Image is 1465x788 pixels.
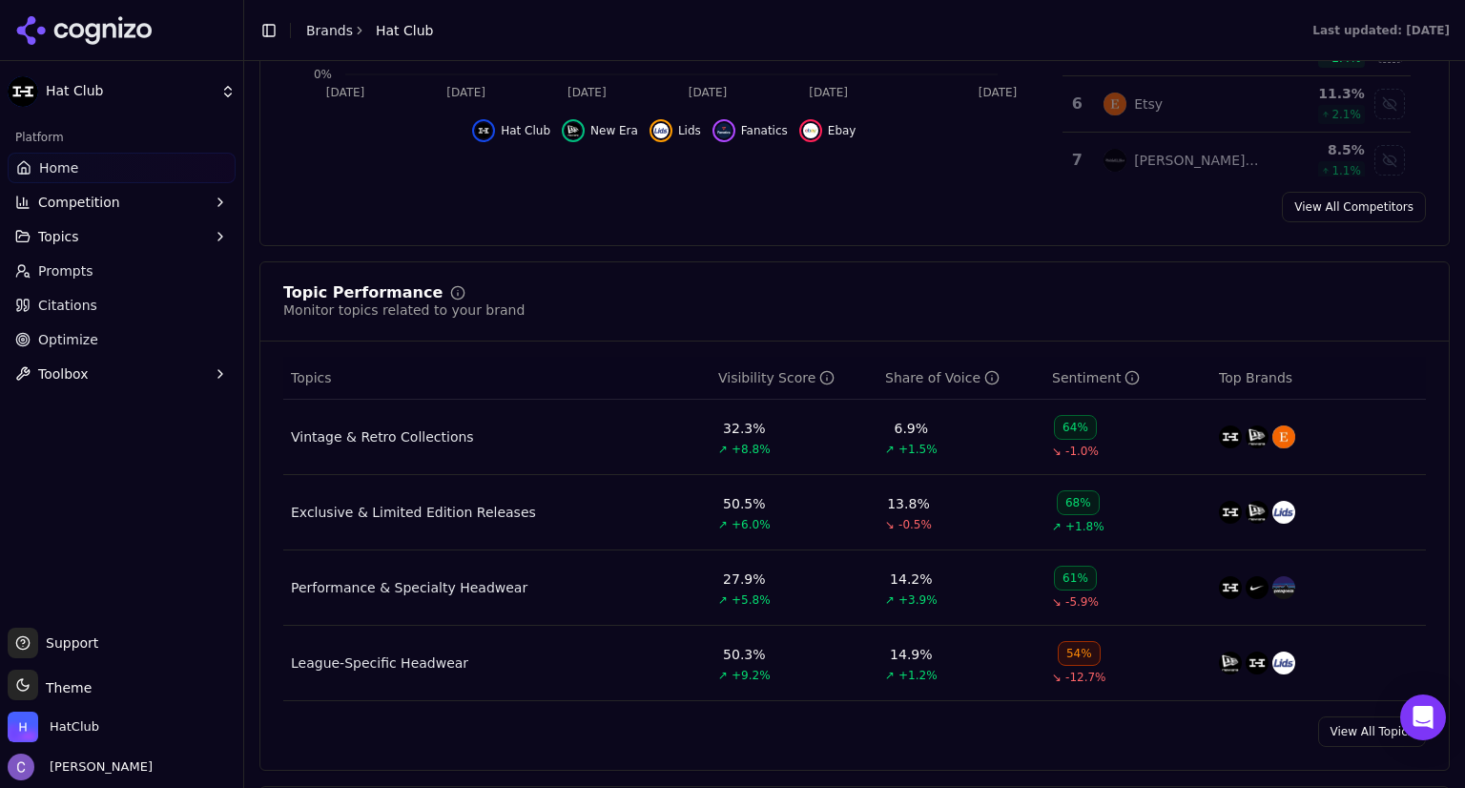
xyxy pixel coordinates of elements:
[306,23,353,38] a: Brands
[38,193,120,212] span: Competition
[46,83,213,100] span: Hat Club
[291,427,474,446] a: Vintage & Retro Collections
[1246,425,1269,448] img: new era
[1272,425,1295,448] img: etsy
[1219,576,1242,599] img: hat club
[8,256,236,286] a: Prompts
[50,718,99,736] span: HatClub
[1054,415,1097,440] div: 64%
[1065,670,1105,685] span: -12.7%
[1058,641,1101,666] div: 54%
[1312,23,1450,38] div: Last updated: [DATE]
[828,123,856,138] span: Ebay
[1219,425,1242,448] img: hat club
[38,296,97,315] span: Citations
[8,712,99,742] button: Open organization switcher
[689,86,728,99] tspan: [DATE]
[885,442,895,457] span: ↗
[291,503,536,522] a: Exclusive & Limited Edition Releases
[8,754,153,780] button: Open user button
[803,123,818,138] img: ebay
[8,221,236,252] button: Topics
[291,653,468,673] a: League-Specific Headwear
[718,442,728,457] span: ↗
[1219,368,1292,387] span: Top Brands
[650,119,701,142] button: Hide lids data
[1246,501,1269,524] img: new era
[1052,368,1140,387] div: Sentiment
[476,123,491,138] img: hat club
[887,494,929,513] div: 13.8%
[898,517,932,532] span: -0.5%
[1044,357,1211,400] th: sentiment
[1070,93,1084,115] div: 6
[1374,89,1405,119] button: Show etsy data
[1374,145,1405,176] button: Show mitchell & ness data
[1063,76,1411,133] tr: 6etsyEtsy11.3%2.1%Show etsy data
[1246,652,1269,674] img: hat club
[1065,594,1099,610] span: -5.9%
[732,517,771,532] span: +6.0%
[38,633,98,653] span: Support
[38,330,98,349] span: Optimize
[898,668,938,683] span: +1.2%
[723,419,765,438] div: 32.3%
[1063,133,1411,189] tr: 7mitchell & ness[PERSON_NAME] & [PERSON_NAME]8.5%1.1%Show mitchell & ness data
[718,517,728,532] span: ↗
[1246,576,1269,599] img: nike
[1057,490,1100,515] div: 68%
[653,123,669,138] img: lids
[723,494,765,513] div: 50.5%
[283,357,711,400] th: Topics
[8,754,34,780] img: Chris Hayes
[885,517,895,532] span: ↘
[885,592,895,608] span: ↗
[326,86,365,99] tspan: [DATE]
[1104,149,1126,172] img: mitchell & ness
[8,712,38,742] img: HatClub
[42,758,153,776] span: [PERSON_NAME]
[8,122,236,153] div: Platform
[890,570,932,589] div: 14.2%
[1276,84,1365,103] div: 11.3 %
[1211,357,1426,400] th: Top Brands
[567,86,607,99] tspan: [DATE]
[711,357,877,400] th: visibilityScore
[809,86,848,99] tspan: [DATE]
[283,357,1426,701] div: Data table
[38,261,93,280] span: Prompts
[38,680,92,695] span: Theme
[501,123,550,138] span: Hat Club
[1065,444,1099,459] span: -1.0%
[1272,652,1295,674] img: lids
[898,592,938,608] span: +3.9%
[283,285,443,301] div: Topic Performance
[1282,192,1426,222] a: View All Competitors
[39,158,78,177] span: Home
[1331,163,1361,178] span: 1.1 %
[376,21,433,40] span: Hat Club
[723,645,765,664] div: 50.3%
[38,227,79,246] span: Topics
[799,119,856,142] button: Hide ebay data
[590,123,638,138] span: New Era
[979,86,1018,99] tspan: [DATE]
[718,368,835,387] div: Visibility Score
[885,668,895,683] span: ↗
[8,324,236,355] a: Optimize
[8,359,236,389] button: Toolbox
[890,645,932,664] div: 14.9%
[723,570,765,589] div: 27.9%
[1052,444,1062,459] span: ↘
[1134,151,1261,170] div: [PERSON_NAME] & [PERSON_NAME]
[562,119,638,142] button: Hide new era data
[283,301,525,320] div: Monitor topics related to your brand
[472,119,550,142] button: Hide hat club data
[566,123,581,138] img: new era
[38,364,89,384] span: Toolbox
[314,68,332,81] tspan: 0%
[1331,107,1361,122] span: 2.1 %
